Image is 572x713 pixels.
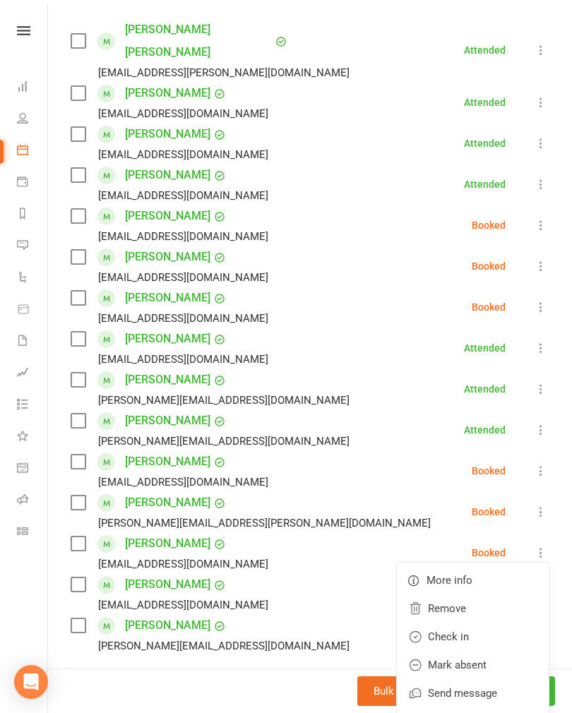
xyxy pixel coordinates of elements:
div: [EMAIL_ADDRESS][DOMAIN_NAME] [98,309,268,328]
span: More info [427,572,472,589]
a: Product Sales [17,294,49,326]
div: [EMAIL_ADDRESS][DOMAIN_NAME] [98,350,268,369]
a: Calendar [17,136,49,167]
a: [PERSON_NAME] [125,409,210,432]
div: Attended [464,138,506,148]
div: Attended [464,179,506,189]
div: Open Intercom Messenger [14,665,48,699]
div: [PERSON_NAME][EMAIL_ADDRESS][DOMAIN_NAME] [98,391,350,409]
div: [EMAIL_ADDRESS][DOMAIN_NAME] [98,555,268,573]
div: [EMAIL_ADDRESS][DOMAIN_NAME] [98,145,268,164]
div: Attended [464,425,506,435]
div: [EMAIL_ADDRESS][DOMAIN_NAME] [98,227,268,246]
div: [PERSON_NAME][EMAIL_ADDRESS][DOMAIN_NAME] [98,637,350,655]
div: [PERSON_NAME][EMAIL_ADDRESS][DOMAIN_NAME] [98,432,350,450]
button: Bulk add attendees [357,676,479,706]
a: [PERSON_NAME] [125,491,210,514]
div: Booked [472,507,506,517]
div: [EMAIL_ADDRESS][DOMAIN_NAME] [98,473,268,491]
a: [PERSON_NAME] [125,328,210,350]
a: [PERSON_NAME] [125,205,210,227]
div: [PERSON_NAME][EMAIL_ADDRESS][PERSON_NAME][DOMAIN_NAME] [98,514,431,532]
a: Reports [17,199,49,231]
div: [EMAIL_ADDRESS][PERSON_NAME][DOMAIN_NAME] [98,64,350,82]
a: Roll call kiosk mode [17,485,49,517]
div: Booked [472,261,506,271]
div: [EMAIL_ADDRESS][DOMAIN_NAME] [98,596,268,614]
a: Assessments [17,358,49,390]
div: Booked [472,466,506,476]
a: [PERSON_NAME] [125,246,210,268]
a: Send message [397,679,549,707]
div: [EMAIL_ADDRESS][DOMAIN_NAME] [98,186,268,205]
div: Booked [472,220,506,230]
div: [EMAIL_ADDRESS][DOMAIN_NAME] [98,104,268,123]
a: Class kiosk mode [17,517,49,549]
div: Attended [464,45,506,55]
a: [PERSON_NAME] [125,450,210,473]
div: Booked [472,548,506,558]
a: Payments [17,167,49,199]
a: [PERSON_NAME] [125,123,210,145]
a: Mark absent [397,651,549,679]
a: More info [397,566,549,594]
a: [PERSON_NAME] [125,532,210,555]
a: General attendance kiosk mode [17,453,49,485]
a: People [17,104,49,136]
div: Attended [464,97,506,107]
div: Booked [472,302,506,312]
a: What's New [17,421,49,453]
a: Check in [397,623,549,651]
div: Attended [464,384,506,394]
a: [PERSON_NAME] [PERSON_NAME] [125,18,272,64]
a: [PERSON_NAME] [125,287,210,309]
a: [PERSON_NAME] [125,614,210,637]
a: Remove [397,594,549,623]
div: [EMAIL_ADDRESS][DOMAIN_NAME] [98,268,268,287]
a: [PERSON_NAME] [125,573,210,596]
div: Attended [464,343,506,353]
a: [PERSON_NAME] [125,369,210,391]
a: [PERSON_NAME] [125,82,210,104]
a: [PERSON_NAME] [125,164,210,186]
a: Dashboard [17,72,49,104]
